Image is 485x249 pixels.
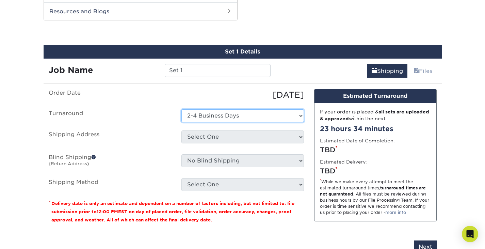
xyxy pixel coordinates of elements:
iframe: Google Customer Reviews [2,228,58,247]
label: Shipping Method [44,178,176,191]
div: TBD [320,166,431,176]
div: TBD [320,145,431,155]
span: files [414,68,419,74]
div: While we make every attempt to meet the estimated turnaround times; . All files must be reviewed ... [320,179,431,216]
strong: turnaround times are not guaranteed [320,185,426,197]
a: Files [409,64,437,78]
small: Delivery date is only an estimate and dependent on a number of factors including, but not limited... [51,201,294,222]
small: (Return Address) [49,161,89,166]
div: Open Intercom Messenger [462,226,478,242]
div: [DATE] [176,89,309,101]
span: shipping [372,68,377,74]
div: If your order is placed & within the next: [320,108,431,122]
input: Enter a job name [165,64,271,77]
a: more info [385,210,406,215]
div: Set 1 Details [44,45,442,59]
label: Turnaround [44,109,176,122]
div: Estimated Turnaround [314,89,436,103]
label: Blind Shipping [44,154,176,170]
a: Shipping [367,64,407,78]
span: 12:00 PM [97,209,118,214]
strong: Job Name [49,65,93,75]
label: Order Date [44,89,176,101]
label: Estimated Delivery: [320,158,367,165]
h2: Resources and Blogs [44,2,237,20]
label: Shipping Address [44,130,176,146]
label: Estimated Date of Completion: [320,137,395,144]
div: 23 hours 34 minutes [320,124,431,134]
